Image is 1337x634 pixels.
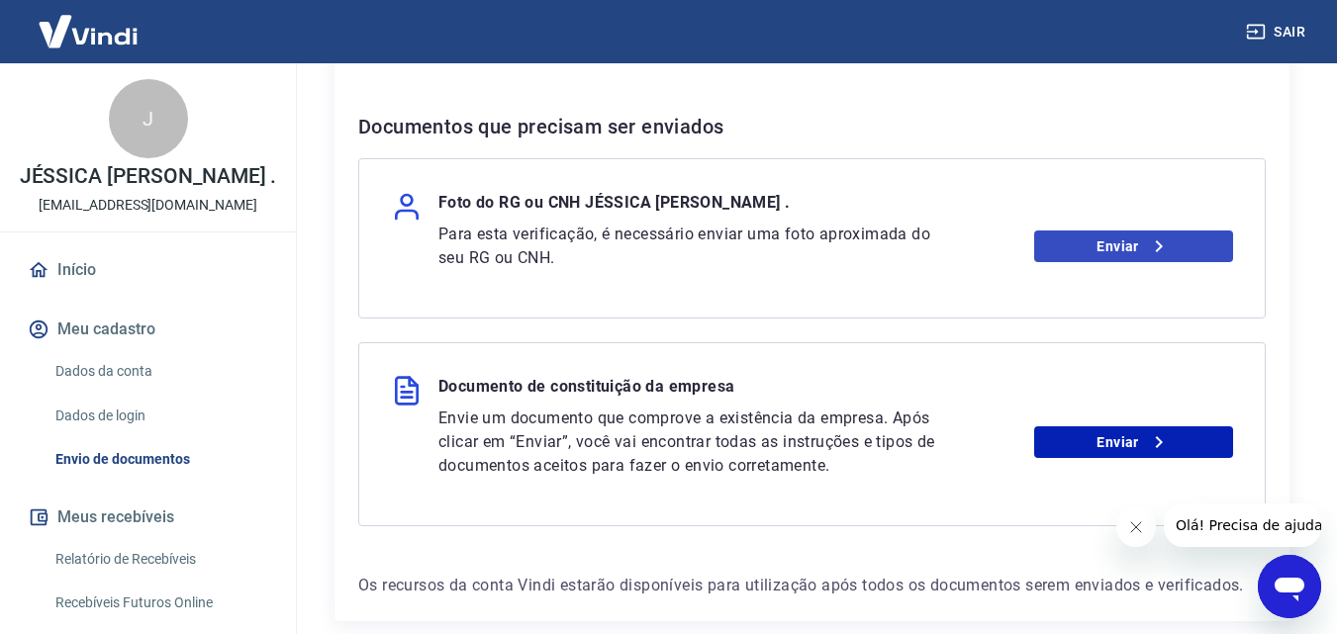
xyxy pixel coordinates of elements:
p: JÉSSICA [PERSON_NAME] . [20,166,277,187]
a: Início [24,248,272,292]
a: Dados de login [48,396,272,436]
img: user.af206f65c40a7206969b71a29f56cfb7.svg [391,191,423,223]
a: Dados da conta [48,351,272,392]
div: J [109,79,188,158]
p: Foto do RG ou CNH JÉSSICA [PERSON_NAME] . [438,191,790,223]
button: Meus recebíveis [24,496,272,539]
iframe: Mensagem da empresa [1164,503,1321,547]
p: Envie um documento que comprove a existência da empresa. Após clicar em “Enviar”, você vai encont... [438,407,955,478]
a: Enviar [1034,426,1233,458]
span: Olá! Precisa de ajuda? [12,14,166,30]
iframe: Botão para abrir a janela de mensagens [1258,555,1321,618]
a: Recebíveis Futuros Online [48,583,272,623]
iframe: Fechar mensagem [1116,507,1156,547]
img: Vindi [24,1,152,61]
button: Meu cadastro [24,308,272,351]
img: file.3f2e98d22047474d3a157069828955b5.svg [391,375,423,407]
a: Relatório de Recebíveis [48,539,272,580]
h6: Documentos que precisam ser enviados [358,111,1266,142]
p: Os recursos da conta Vindi estarão disponíveis para utilização após todos os documentos serem env... [358,574,1266,597]
p: Para esta verificação, é necessário enviar uma foto aproximada do seu RG ou CNH. [438,223,955,270]
a: Enviar [1034,230,1233,262]
a: Envio de documentos [48,439,272,480]
button: Sair [1242,14,1313,50]
p: [EMAIL_ADDRESS][DOMAIN_NAME] [39,195,257,216]
p: Documento de constituição da empresa [438,375,734,407]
